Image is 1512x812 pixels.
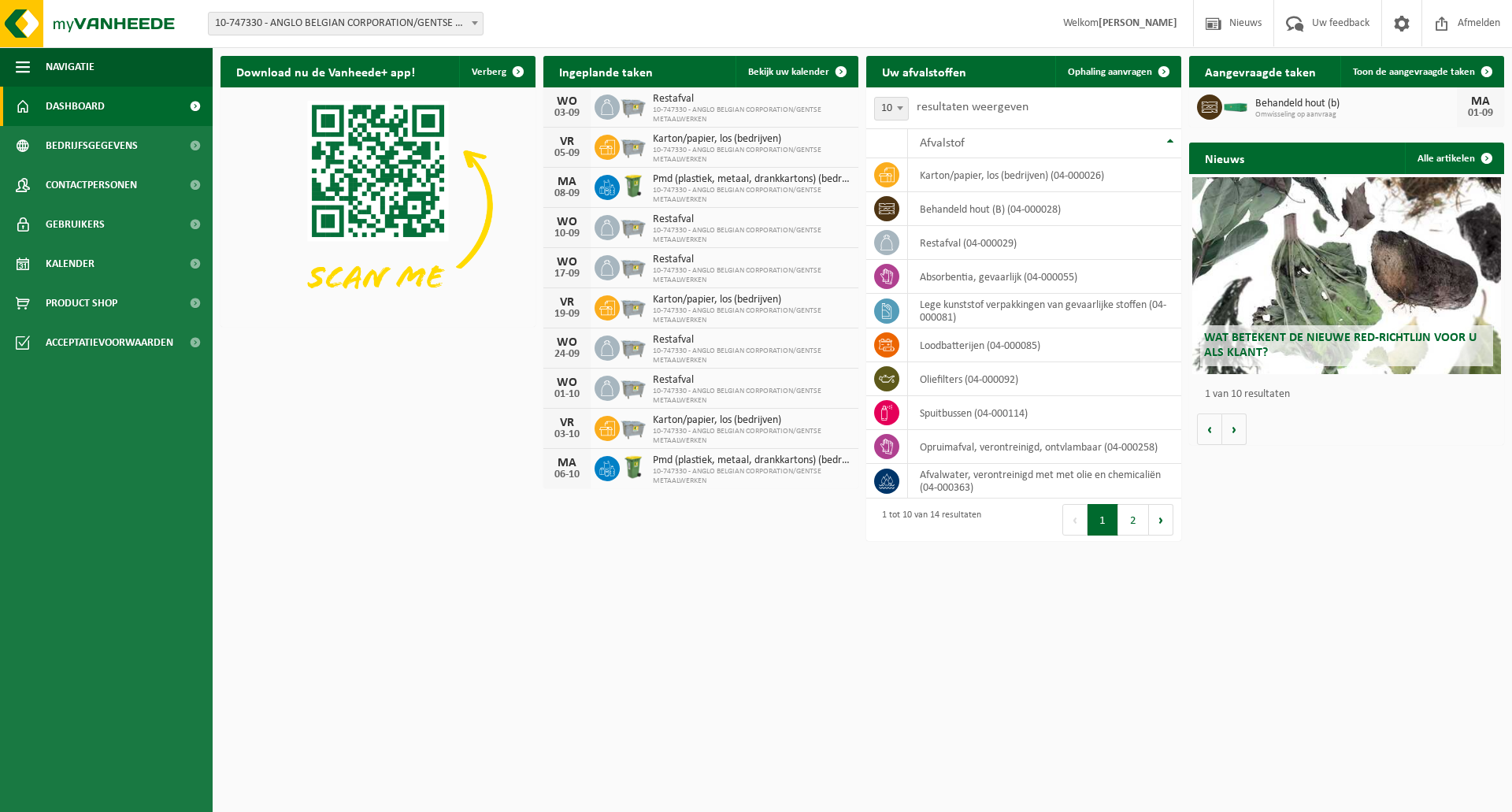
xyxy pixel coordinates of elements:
[620,172,647,199] img: WB-0240-HPE-GN-50
[1222,413,1247,445] button: Volgende
[1118,504,1149,536] button: 2
[1255,98,1457,110] span: Behandeld hout (b)
[908,158,1181,192] td: karton/papier, los (bedrijven) (04-000026)
[1222,98,1249,113] img: HK-XC-20-GN-00
[551,389,583,400] div: 01-10
[46,165,137,205] span: Contactpersonen
[1353,67,1475,77] span: Toon de aangevraagde taken
[908,192,1181,226] td: behandeld hout (B) (04-000028)
[551,148,583,159] div: 05-09
[551,269,583,280] div: 17-09
[653,254,850,266] span: Restafval
[908,430,1181,464] td: opruimafval, verontreinigd, ontvlambaar (04-000258)
[46,126,138,165] span: Bedrijfsgegevens
[551,309,583,320] div: 19-09
[46,87,105,126] span: Dashboard
[220,87,535,324] img: Download de VHEPlus App
[874,502,981,537] div: 1 tot 10 van 14 resultaten
[1205,389,1496,400] p: 1 van 10 resultaten
[653,226,850,245] span: 10-747330 - ANGLO BELGIAN CORPORATION/GENTSE METAALWERKEN
[620,454,647,480] img: WB-0240-HPE-GN-50
[874,97,909,121] span: 10
[908,294,1181,328] td: lege kunststof verpakkingen van gevaarlijke stoffen (04-000081)
[1405,143,1503,174] a: Alle artikelen
[620,213,647,239] img: WB-2500-GAL-GY-01
[653,334,850,347] span: Restafval
[46,323,173,362] span: Acceptatievoorwaarden
[908,464,1181,499] td: afvalwater, verontreinigd met met olie en chemicaliën (04-000363)
[1465,95,1496,108] div: MA
[653,106,850,124] span: 10-747330 - ANGLO BELGIAN CORPORATION/GENTSE METAALWERKEN
[748,67,829,77] span: Bekijk uw kalender
[551,349,583,360] div: 24-09
[551,188,583,199] div: 08-09
[653,387,850,406] span: 10-747330 - ANGLO BELGIAN CORPORATION/GENTSE METAALWERKEN
[875,98,908,120] span: 10
[459,56,534,87] button: Verberg
[653,347,850,365] span: 10-747330 - ANGLO BELGIAN CORPORATION/GENTSE METAALWERKEN
[551,469,583,480] div: 06-10
[551,296,583,309] div: VR
[551,95,583,108] div: WO
[1204,332,1477,359] span: Wat betekent de nieuwe RED-richtlijn voor u als klant?
[653,93,850,106] span: Restafval
[620,132,647,159] img: WB-2500-GAL-GY-01
[653,133,850,146] span: Karton/papier, los (bedrijven)
[653,374,850,387] span: Restafval
[1192,177,1501,374] a: Wat betekent de nieuwe RED-richtlijn voor u als klant?
[1068,67,1152,77] span: Ophaling aanvragen
[917,101,1028,113] label: resultaten weergeven
[908,362,1181,396] td: oliefilters (04-000092)
[543,56,669,87] h2: Ingeplande taken
[551,417,583,429] div: VR
[1062,504,1088,536] button: Previous
[551,216,583,228] div: WO
[1088,504,1118,536] button: 1
[920,137,965,150] span: Afvalstof
[908,396,1181,430] td: spuitbussen (04-000114)
[208,12,484,35] span: 10-747330 - ANGLO BELGIAN CORPORATION/GENTSE METAALWERKEN - GENT
[1465,108,1496,119] div: 01-09
[46,47,94,87] span: Navigatie
[908,226,1181,260] td: restafval (04-000029)
[551,376,583,389] div: WO
[551,429,583,440] div: 03-10
[46,205,105,244] span: Gebruikers
[220,56,431,87] h2: Download nu de Vanheede+ app!
[620,92,647,119] img: WB-2500-GAL-GY-01
[472,67,506,77] span: Verberg
[1099,17,1177,29] strong: [PERSON_NAME]
[736,56,857,87] a: Bekijk uw kalender
[551,228,583,239] div: 10-09
[620,293,647,320] img: WB-2500-GAL-GY-01
[653,454,850,467] span: Pmd (plastiek, metaal, drankkartons) (bedrijven)
[620,413,647,440] img: WB-2500-GAL-GY-01
[653,266,850,285] span: 10-747330 - ANGLO BELGIAN CORPORATION/GENTSE METAALWERKEN
[653,213,850,226] span: Restafval
[653,186,850,205] span: 10-747330 - ANGLO BELGIAN CORPORATION/GENTSE METAALWERKEN
[1189,56,1332,87] h2: Aangevraagde taken
[1189,143,1260,173] h2: Nieuws
[653,467,850,486] span: 10-747330 - ANGLO BELGIAN CORPORATION/GENTSE METAALWERKEN
[46,244,94,284] span: Kalender
[1340,56,1503,87] a: Toon de aangevraagde taken
[908,260,1181,294] td: absorbentia, gevaarlijk (04-000055)
[653,173,850,186] span: Pmd (plastiek, metaal, drankkartons) (bedrijven)
[551,135,583,148] div: VR
[866,56,982,87] h2: Uw afvalstoffen
[620,333,647,360] img: WB-2500-GAL-GY-01
[653,414,850,427] span: Karton/papier, los (bedrijven)
[653,306,850,325] span: 10-747330 - ANGLO BELGIAN CORPORATION/GENTSE METAALWERKEN
[551,176,583,188] div: MA
[908,328,1181,362] td: loodbatterijen (04-000085)
[551,256,583,269] div: WO
[620,253,647,280] img: WB-2500-GAL-GY-01
[1055,56,1180,87] a: Ophaling aanvragen
[551,108,583,119] div: 03-09
[1197,413,1222,445] button: Vorige
[653,294,850,306] span: Karton/papier, los (bedrijven)
[620,373,647,400] img: WB-2500-GAL-GY-01
[653,427,850,446] span: 10-747330 - ANGLO BELGIAN CORPORATION/GENTSE METAALWERKEN
[551,457,583,469] div: MA
[551,336,583,349] div: WO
